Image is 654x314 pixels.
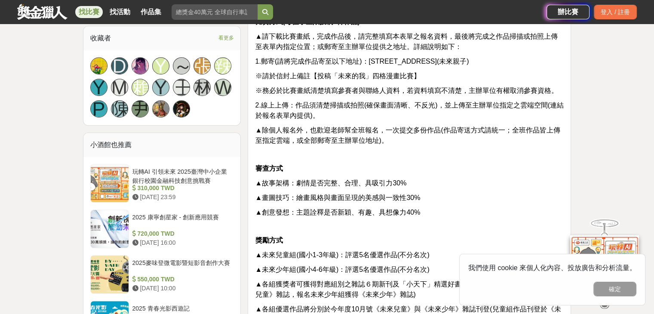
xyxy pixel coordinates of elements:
img: d2146d9a-e6f6-4337-9592-8cefde37ba6b.png [570,235,639,292]
button: 確定 [593,282,636,296]
span: ▲故事架構：劇情是否完整、合理、具吸引力30% [255,179,406,187]
span: ▲未來兒童組(國小1-3年級)：評選5名優選作品(不分名次) [255,251,429,259]
a: Y [90,79,107,96]
img: Avatar [173,101,190,117]
a: 張 [193,57,211,74]
span: ▲創意發想：主題詮釋是否新穎、有趣、具想像力40% [255,209,420,216]
div: 2025 康寧創星家 - 創新應用競賽 [132,213,230,229]
div: [DATE] 10:00 [132,284,230,293]
span: 看更多 [218,33,233,43]
img: Avatar [132,58,148,74]
a: 尹 [132,100,149,117]
a: W [214,79,231,96]
span: 2.線上上傳：作品須清楚掃描或拍照(確保畫面清晰、不反光)，並上傳至主辦單位指定之雲端空間(連結於報名表單內提供)。 [255,102,563,119]
a: 辣 [214,57,231,74]
div: 2025麥味登微電影暨短影音創作大賽 [132,259,230,275]
div: 登入 / 註冊 [594,5,637,19]
a: Avatar [152,100,169,117]
div: 小酒館也推薦 [83,133,241,157]
input: 總獎金40萬元 全球自行車設計比賽 [172,4,258,20]
a: Avatar [173,100,190,117]
a: 王 [173,79,190,96]
span: 收藏者 [90,34,111,42]
a: 陳 [111,100,128,117]
span: ▲各組獲獎者可獲得對應組別之雜誌６期新刊及「小天下」精選好書一本(報名未來兒童組獲得《未來兒童》雜誌，報名未來少年組獲得《未來少年》雜誌) [255,280,560,298]
a: Y [152,57,169,74]
div: 玩轉AI 引領未來 2025臺灣中小企業銀行校園金融科技創意挑戰賽 [132,167,230,184]
span: ※務必於比賽畫紙清楚填寫參賽者與聯絡人資料，若資料填寫不清楚，主辦單位有權取消參賽資格。 [255,87,558,94]
div: 720,000 TWD [132,229,230,238]
a: P [90,100,107,117]
a: 辦比賽 [547,5,590,19]
a: Y [152,79,169,96]
span: ※請於信封上備註【投稿「未來的我」四格漫畫比賽】 [255,72,420,80]
a: 找活動 [106,6,134,18]
a: 2025 康寧創星家 - 創新應用競賽 720,000 TWD [DATE] 16:00 [90,209,234,248]
a: ～ [173,57,190,74]
span: ▲未來少年組(國小4-6年級)：評選5名優選作品(不分名次) [255,266,429,273]
div: [DATE] 16:00 [132,238,230,247]
a: Avatar [132,57,149,74]
strong: 獎勵方式 [255,237,282,244]
strong: 審查方式 [255,165,282,172]
span: 我們使用 cookie 來個人化內容、投放廣告和分析流量。 [468,264,636,271]
a: M [111,79,128,96]
a: 2025麥味登微電影暨短影音創作大賽 550,000 TWD [DATE] 10:00 [90,255,234,294]
span: ▲請下載比賽畫紙，完成作品後，請完整填寫本表單之報名資料，最後將完成之作品掃描或拍照上傳至表單內指定位置；或郵寄至主辦單位提供之地址。詳細說明如下： [255,33,558,50]
span: 1.郵寄(請將完成作品寄至以下地址)：[STREET_ADDRESS](未來親子) [255,58,469,65]
span: ▲除個人報名外，也歡迎老師幫全班報名，一次提交多份作品(作品寄送方式請統一；全班作品皆上傳至指定雲端，或全部郵寄至主辦單位地址)。 [255,126,560,144]
div: 550,000 TWD [132,275,230,284]
span: ▲畫圖技巧：繪畫風格與畫面呈現的美感與一致性30% [255,194,420,201]
a: Avatar [90,57,107,74]
div: [DATE] 23:59 [132,193,230,202]
a: 林 [193,79,211,96]
a: 玩轉AI 引領未來 2025臺灣中小企業銀行校園金融科技創意挑戰賽 310,000 TWD [DATE] 23:59 [90,164,234,203]
a: 作品集 [137,6,165,18]
img: Avatar [153,101,169,117]
strong: 比賽方式(每位學生限投稿1件作品) [255,18,360,25]
a: D [111,57,128,74]
a: 找比賽 [75,6,103,18]
img: Avatar [91,58,107,74]
div: 310,000 TWD [132,184,230,193]
a: 賴 [132,79,149,96]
